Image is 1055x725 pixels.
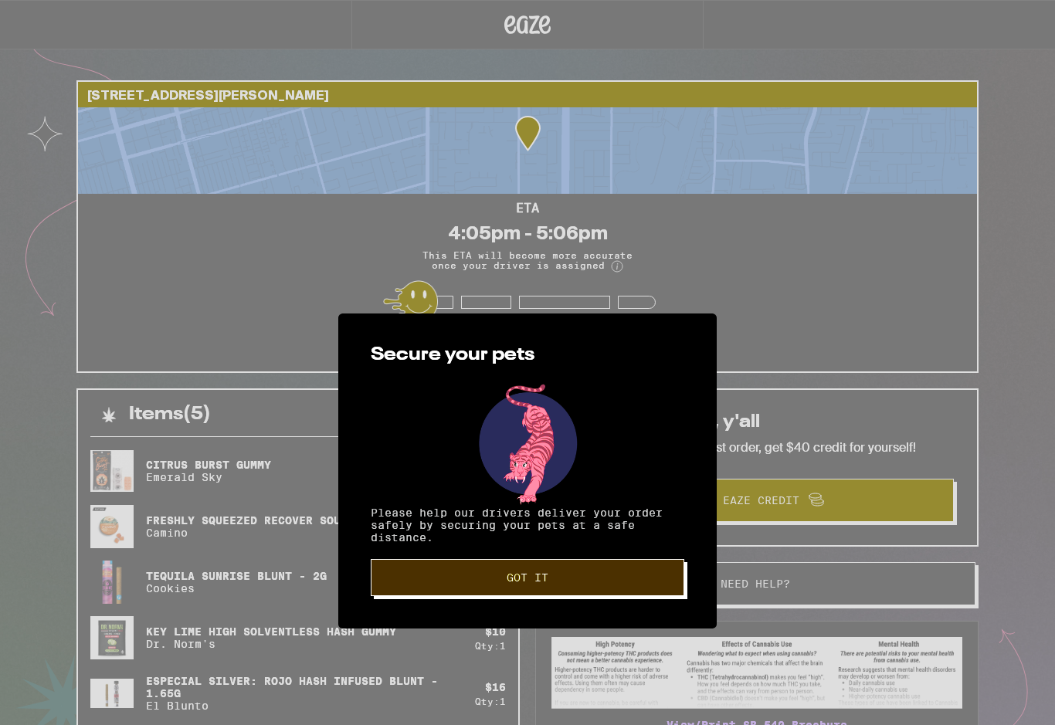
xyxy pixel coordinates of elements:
[371,559,684,596] button: Got it
[464,380,591,506] img: pets
[507,572,548,583] span: Got it
[371,346,684,364] h2: Secure your pets
[36,11,67,25] span: Help
[371,506,684,544] p: Please help our drivers deliver your order safely by securing your pets at a safe distance.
